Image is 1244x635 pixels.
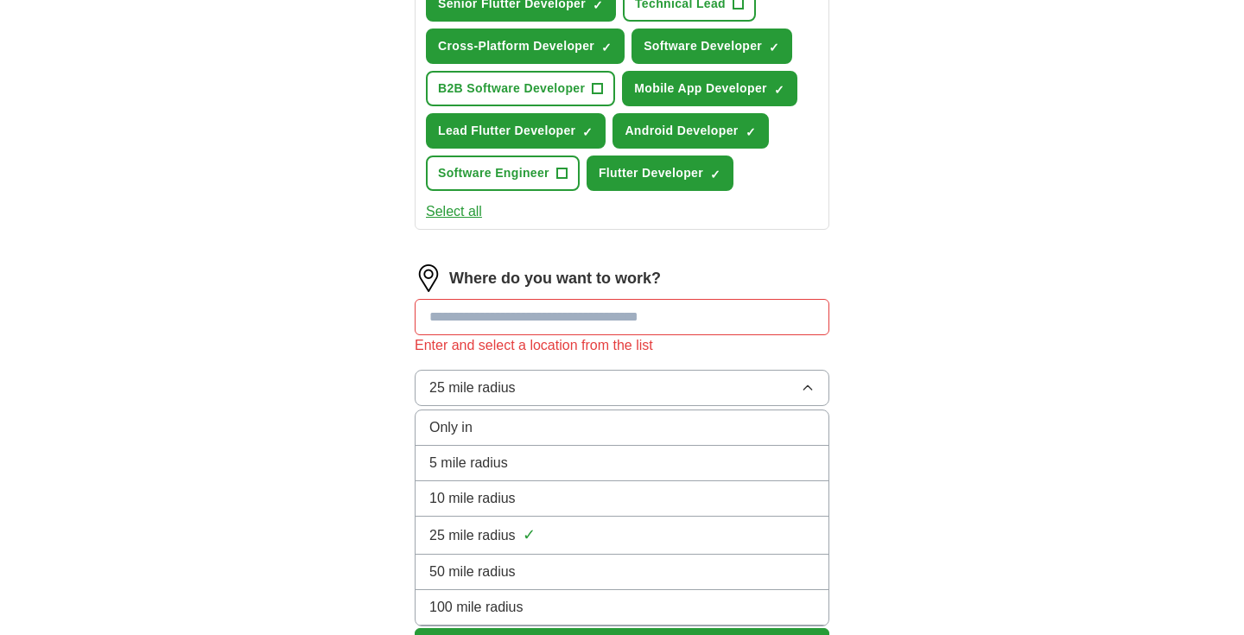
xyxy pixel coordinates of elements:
[429,525,516,546] span: 25 mile radius
[426,71,615,106] button: B2B Software Developer
[438,37,594,55] span: Cross-Platform Developer
[632,29,792,64] button: Software Developer✓
[438,164,549,182] span: Software Engineer
[746,125,756,139] span: ✓
[429,453,508,473] span: 5 mile radius
[774,83,784,97] span: ✓
[634,79,767,98] span: Mobile App Developer
[429,417,473,438] span: Only in
[429,378,516,398] span: 25 mile radius
[415,335,829,356] div: Enter and select a location from the list
[769,41,779,54] span: ✓
[587,156,733,191] button: Flutter Developer✓
[612,113,768,149] button: Android Developer✓
[426,156,580,191] button: Software Engineer
[622,71,797,106] button: Mobile App Developer✓
[415,264,442,292] img: location.png
[644,37,762,55] span: Software Developer
[438,122,575,140] span: Lead Flutter Developer
[429,488,516,509] span: 10 mile radius
[449,267,661,290] label: Where do you want to work?
[599,164,703,182] span: Flutter Developer
[426,201,482,222] button: Select all
[438,79,585,98] span: B2B Software Developer
[523,524,536,547] span: ✓
[426,29,625,64] button: Cross-Platform Developer✓
[429,562,516,582] span: 50 mile radius
[429,597,524,618] span: 100 mile radius
[582,125,593,139] span: ✓
[601,41,612,54] span: ✓
[426,113,606,149] button: Lead Flutter Developer✓
[625,122,738,140] span: Android Developer
[415,370,829,406] button: 25 mile radius
[710,168,720,181] span: ✓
